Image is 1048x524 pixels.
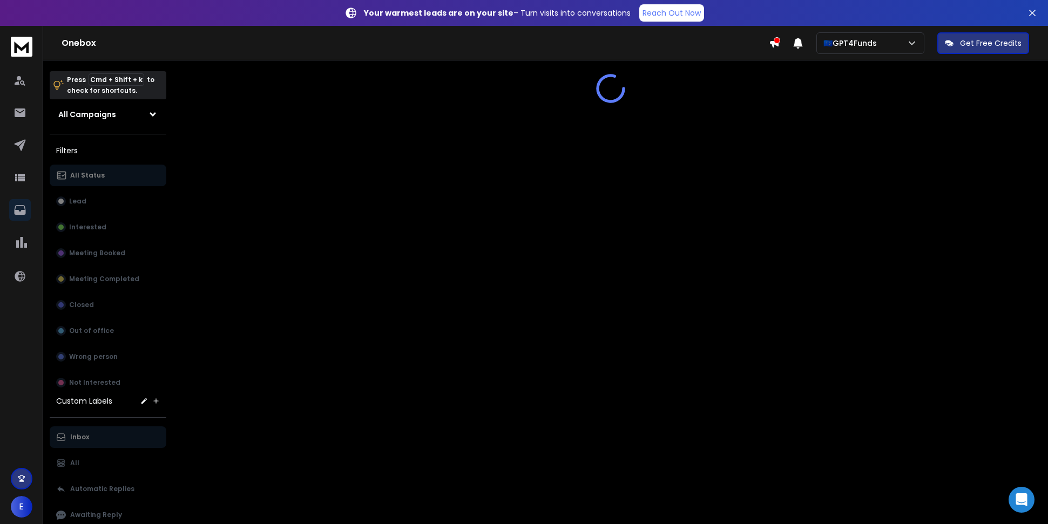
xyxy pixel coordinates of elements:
[643,8,701,18] p: Reach Out Now
[67,74,154,96] p: Press to check for shortcuts.
[56,396,112,406] h3: Custom Labels
[62,37,769,50] h1: Onebox
[50,143,166,158] h3: Filters
[364,8,631,18] p: – Turn visits into conversations
[50,104,166,125] button: All Campaigns
[960,38,1022,49] p: Get Free Credits
[89,73,144,86] span: Cmd + Shift + k
[58,109,116,120] h1: All Campaigns
[11,496,32,518] button: E
[364,8,513,18] strong: Your warmest leads are on your site
[823,38,881,49] p: 🇪🇺GPT4Funds
[639,4,704,22] a: Reach Out Now
[937,32,1029,54] button: Get Free Credits
[1009,487,1035,513] div: Open Intercom Messenger
[11,37,32,57] img: logo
